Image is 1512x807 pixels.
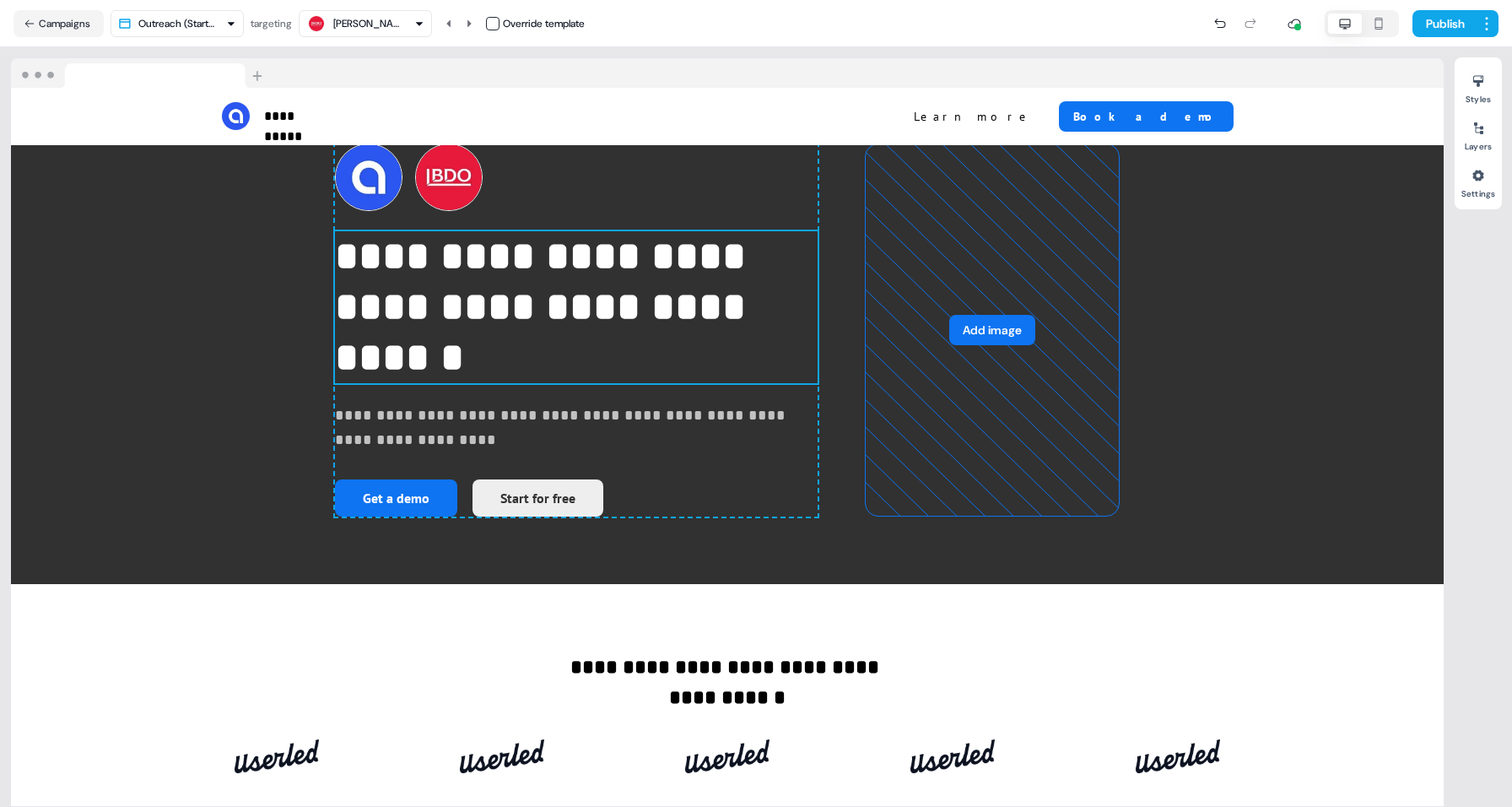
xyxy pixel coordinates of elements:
[1059,101,1234,132] button: Book a demo
[335,479,457,517] button: Get a demo
[685,723,769,790] img: Image
[734,101,1234,132] div: Learn moreBook a demo
[138,15,219,32] div: Outreach (Starter)
[221,709,1234,804] div: ImageImageImageImageImage
[865,144,1120,517] div: Add image
[910,723,995,790] img: Image
[900,101,1045,132] button: Learn more
[235,723,319,790] img: Image
[1455,115,1502,152] button: Layers
[335,479,818,517] div: Get a demoStart for free
[460,723,544,790] img: Image
[333,15,401,32] div: [PERSON_NAME]
[949,315,1035,345] button: Add image
[1136,723,1220,790] img: Image
[472,479,603,517] button: Start for free
[299,10,432,37] button: [PERSON_NAME]
[11,58,270,89] img: Browser topbar
[503,15,585,32] div: Override template
[251,15,292,32] div: targeting
[1412,10,1475,37] button: Publish
[1455,162,1502,199] button: Settings
[1455,68,1502,105] button: Styles
[13,10,104,37] button: Campaigns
